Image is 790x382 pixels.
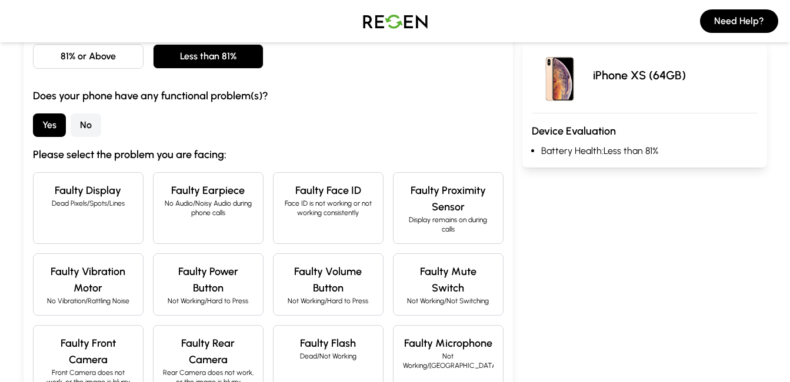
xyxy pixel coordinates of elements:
h4: Faulty Flash [283,335,374,351]
h4: Faulty Mute Switch [403,263,494,296]
h4: Faulty Vibration Motor [43,263,134,296]
h3: Device Evaluation [532,123,758,139]
p: Not Working/[GEOGRAPHIC_DATA] [403,351,494,370]
button: No [71,113,101,137]
h4: Faulty Microphone [403,335,494,351]
p: iPhone XS (64GB) [593,67,686,83]
h4: Faulty Front Camera [43,335,134,368]
li: Battery Health: Less than 81% [541,144,758,158]
p: Face ID is not working or not working consistently [283,199,374,217]
h3: Please select the problem you are facing: [33,146,504,163]
h4: Faulty Rear Camera [163,335,254,368]
button: Yes [33,113,66,137]
h4: Faulty Face ID [283,182,374,199]
h4: Faulty Power Button [163,263,254,296]
p: Not Working/Hard to Press [163,296,254,306]
p: No Audio/Noisy Audio during phone calls [163,199,254,217]
button: 81% or Above [33,44,144,69]
button: Less than 81% [153,44,264,69]
p: Not Working/Hard to Press [283,296,374,306]
h3: Does your phone have any functional problem(s)? [33,88,504,104]
p: No Vibration/Rattling Noise [43,296,134,306]
h4: Faulty Earpiece [163,182,254,199]
h4: Faulty Volume Button [283,263,374,296]
h4: Faulty Proximity Sensor [403,182,494,215]
img: iPhone XS [532,47,588,103]
img: Logo [354,5,436,38]
p: Display remains on during calls [403,215,494,234]
p: Dead/Not Working [283,351,374,361]
p: Dead Pixels/Spots/Lines [43,199,134,208]
button: Need Help? [700,9,778,33]
p: Not Working/Not Switching [403,296,494,306]
h4: Faulty Display [43,182,134,199]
